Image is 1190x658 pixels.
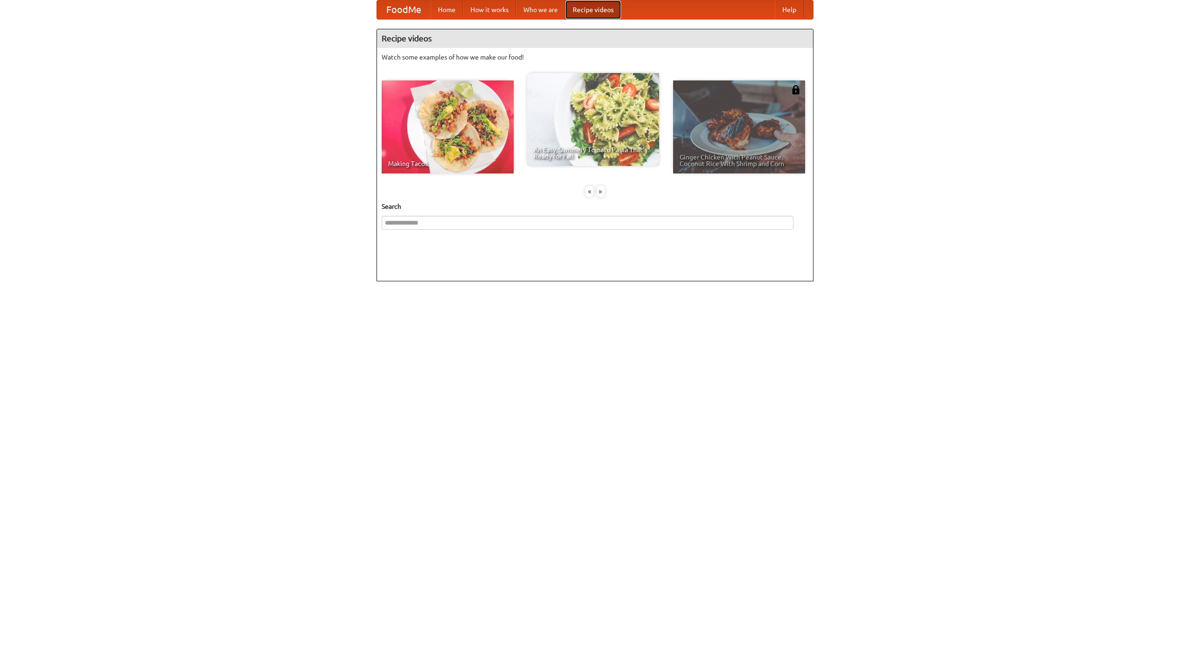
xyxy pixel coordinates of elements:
div: « [585,186,594,197]
img: 483408.png [791,85,800,94]
a: How it works [463,0,516,19]
a: Help [775,0,804,19]
a: Recipe videos [565,0,621,19]
h4: Recipe videos [377,29,813,48]
a: Home [430,0,463,19]
a: Who we are [516,0,565,19]
span: Making Tacos [388,160,507,167]
a: An Easy, Summery Tomato Pasta That's Ready for Fall [527,73,659,166]
a: FoodMe [377,0,430,19]
h5: Search [382,202,808,211]
span: An Easy, Summery Tomato Pasta That's Ready for Fall [534,146,653,160]
p: Watch some examples of how we make our food! [382,53,808,62]
a: Making Tacos [382,80,514,173]
div: » [596,186,605,197]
